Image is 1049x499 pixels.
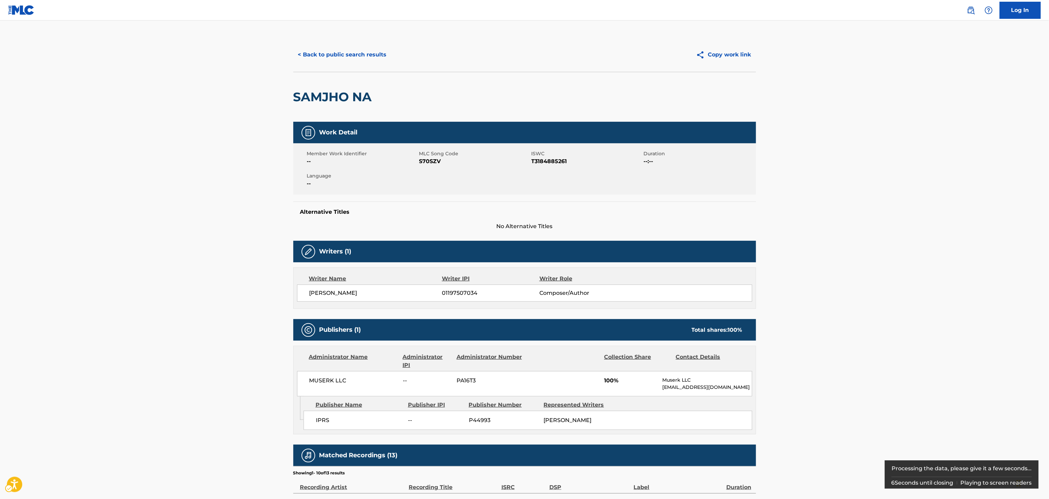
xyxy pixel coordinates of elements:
[442,275,539,283] div: Writer IPI
[644,150,754,157] span: Duration
[532,150,642,157] span: ISWC
[300,476,406,491] div: Recording Artist
[457,377,523,385] span: PA16T3
[539,289,628,297] span: Composer/Author
[985,6,993,14] img: help
[309,289,442,297] span: [PERSON_NAME]
[1000,2,1041,19] a: Log In
[316,401,403,409] div: Publisher Name
[408,401,464,409] div: Publisher IPI
[304,451,312,460] img: Matched Recordings
[309,353,398,369] div: Administrator Name
[408,416,464,424] span: --
[403,377,451,385] span: --
[409,476,498,491] div: Recording Title
[532,157,642,166] span: T3184885261
[692,326,742,334] div: Total shares:
[293,89,375,105] h2: SAMJHO NA
[892,480,895,486] span: 6
[319,248,351,255] h5: Writers (1)
[549,476,630,491] div: DSP
[469,416,539,424] span: P44993
[319,129,358,136] h5: Work Detail
[539,275,628,283] div: Writer Role
[309,275,442,283] div: Writer Name
[604,353,670,369] div: Collection Share
[300,209,749,215] h5: Alternative Titles
[419,157,530,166] span: S70SZV
[319,451,398,459] h5: Matched Recordings (13)
[604,377,657,385] span: 100%
[319,326,361,334] h5: Publishers (1)
[662,377,752,384] p: Muserk LLC
[304,326,312,334] img: Publishers
[662,384,752,391] p: [EMAIL_ADDRESS][DOMAIN_NAME]
[676,353,742,369] div: Contact Details
[634,476,723,491] div: Label
[8,5,35,15] img: MLC Logo
[726,476,752,491] div: Duration
[307,180,418,188] span: --
[316,416,403,424] span: IPRS
[967,6,975,14] img: search
[544,417,592,423] span: [PERSON_NAME]
[293,222,756,231] span: No Alternative Titles
[696,51,708,59] img: Copy work link
[442,289,539,297] span: 01197507034
[307,157,418,166] span: --
[469,401,539,409] div: Publisher Number
[403,353,451,369] div: Administrator IPI
[419,150,530,157] span: MLC Song Code
[644,157,754,166] span: --:--
[309,377,398,385] span: MUSERK LLC
[457,353,523,369] div: Administrator Number
[304,129,312,137] img: Work Detail
[501,476,546,491] div: ISRC
[307,172,418,180] span: Language
[293,46,392,63] button: < Back to public search results
[892,460,1032,477] div: Processing the data, please give it a few seconds...
[304,248,312,256] img: Writers
[728,327,742,333] span: 100 %
[307,150,418,157] span: Member Work Identifier
[544,401,614,409] div: Represented Writers
[691,46,756,63] button: Copy work link
[293,470,345,476] p: Showing 1 - 10 of 13 results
